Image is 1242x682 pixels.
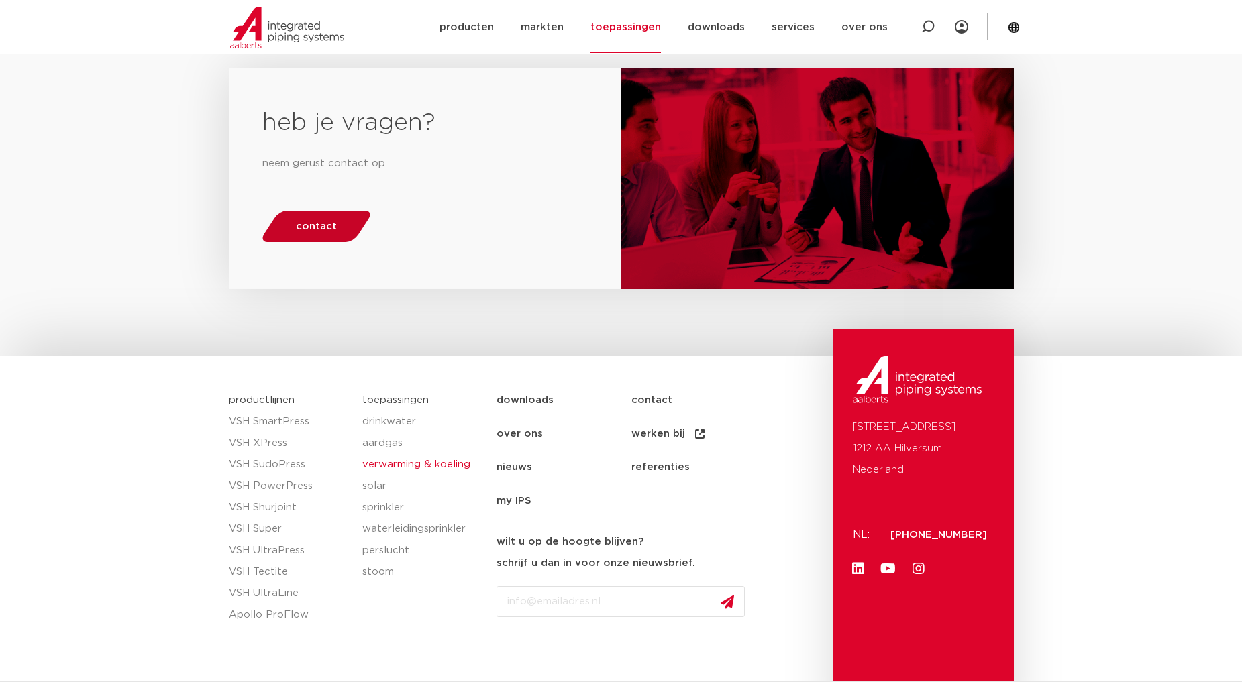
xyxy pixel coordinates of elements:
[362,433,483,454] a: aardgas
[229,454,350,475] a: VSH SudoPress
[688,1,745,53] a: downloads
[362,497,483,518] a: sprinkler
[497,558,695,568] strong: schrijf u dan in voor onze nieuwsbrief.
[229,583,350,604] a: VSH UltraLine
[497,586,745,617] input: info@emailadres.nl
[497,417,631,451] a: over ons
[362,475,483,497] a: solar
[497,628,701,680] iframe: reCAPTCHA
[229,604,350,626] a: Apollo ProFlow
[497,536,643,547] strong: wilt u op de hoogte blijven?
[229,561,350,583] a: VSH Tectite
[296,221,337,231] span: contact
[772,1,815,53] a: services
[229,411,350,433] a: VSH SmartPress
[631,384,766,417] a: contact
[362,454,483,475] a: verwarming & koeling
[853,524,874,546] p: NL:
[590,1,661,53] a: toepassingen
[229,475,350,497] a: VSH PowerPress
[229,433,350,454] a: VSH XPress
[258,211,374,242] a: contact
[497,484,631,518] a: my IPS
[439,1,494,53] a: producten
[439,1,888,53] nav: Menu
[362,561,483,583] a: stoom
[262,107,588,139] h2: heb je vragen?
[853,416,994,481] p: [STREET_ADDRESS] 1212 AA Hilversum Nederland
[721,595,734,609] img: send.svg
[631,417,766,451] a: werken bij
[362,540,483,561] a: perslucht
[229,395,295,405] a: productlijnen
[497,384,826,518] nav: Menu
[362,518,483,540] a: waterleidingsprinkler
[497,384,631,417] a: downloads
[497,451,631,484] a: nieuws
[521,1,564,53] a: markten
[229,518,350,540] a: VSH Super
[262,153,588,174] p: neem gerust contact op
[631,451,766,484] a: referenties
[362,411,483,433] a: drinkwater
[890,530,987,540] a: [PHONE_NUMBER]
[362,395,429,405] a: toepassingen
[229,497,350,518] a: VSH Shurjoint
[229,540,350,561] a: VSH UltraPress
[841,1,888,53] a: over ons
